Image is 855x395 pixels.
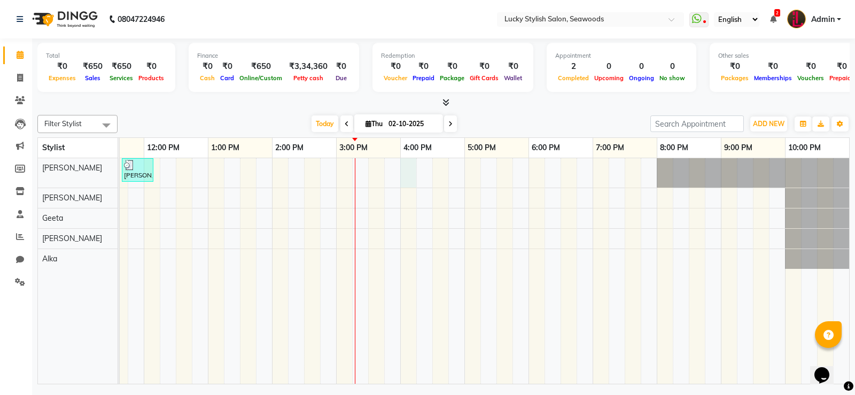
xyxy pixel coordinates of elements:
[217,74,237,82] span: Card
[123,160,152,180] div: [PERSON_NAME] ., TK02, 11:40 AM-12:10 PM, Hair Cut - Basic Haircut ([DEMOGRAPHIC_DATA])
[465,140,499,156] a: 5:00 PM
[529,140,563,156] a: 6:00 PM
[385,116,439,132] input: 2025-10-02
[795,74,827,82] span: Vouchers
[501,60,525,73] div: ₹0
[555,51,688,60] div: Appointment
[118,4,165,34] b: 08047224946
[811,14,835,25] span: Admin
[333,74,349,82] span: Due
[363,120,385,128] span: Thu
[467,74,501,82] span: Gift Cards
[312,115,338,132] span: Today
[381,51,525,60] div: Redemption
[718,60,751,73] div: ₹0
[753,120,784,128] span: ADD NEW
[42,254,57,264] span: Alka
[410,60,437,73] div: ₹0
[237,60,285,73] div: ₹650
[786,140,823,156] a: 10:00 PM
[42,143,65,152] span: Stylist
[718,74,751,82] span: Packages
[136,60,167,73] div: ₹0
[46,51,167,60] div: Total
[770,14,776,24] a: 2
[437,74,467,82] span: Package
[42,234,102,243] span: [PERSON_NAME]
[197,74,217,82] span: Cash
[337,140,370,156] a: 3:00 PM
[787,10,806,28] img: Admin
[285,60,332,73] div: ₹3,34,360
[381,74,410,82] span: Voucher
[332,60,351,73] div: ₹0
[751,60,795,73] div: ₹0
[107,60,136,73] div: ₹650
[774,9,780,17] span: 2
[46,74,79,82] span: Expenses
[657,74,688,82] span: No show
[82,74,103,82] span: Sales
[144,140,182,156] a: 12:00 PM
[650,115,744,132] input: Search Appointment
[795,60,827,73] div: ₹0
[42,193,102,203] span: [PERSON_NAME]
[750,117,787,131] button: ADD NEW
[657,140,691,156] a: 8:00 PM
[208,140,242,156] a: 1:00 PM
[592,74,626,82] span: Upcoming
[626,74,657,82] span: Ongoing
[501,74,525,82] span: Wallet
[107,74,136,82] span: Services
[810,352,844,384] iframe: chat widget
[44,119,82,128] span: Filter Stylist
[555,74,592,82] span: Completed
[237,74,285,82] span: Online/Custom
[42,163,102,173] span: [PERSON_NAME]
[401,140,434,156] a: 4:00 PM
[467,60,501,73] div: ₹0
[27,4,100,34] img: logo
[381,60,410,73] div: ₹0
[136,74,167,82] span: Products
[79,60,107,73] div: ₹650
[197,60,217,73] div: ₹0
[437,60,467,73] div: ₹0
[273,140,306,156] a: 2:00 PM
[217,60,237,73] div: ₹0
[46,60,79,73] div: ₹0
[592,60,626,73] div: 0
[410,74,437,82] span: Prepaid
[593,140,627,156] a: 7:00 PM
[291,74,326,82] span: Petty cash
[751,74,795,82] span: Memberships
[626,60,657,73] div: 0
[42,213,63,223] span: Geeta
[555,60,592,73] div: 2
[197,51,351,60] div: Finance
[721,140,755,156] a: 9:00 PM
[657,60,688,73] div: 0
